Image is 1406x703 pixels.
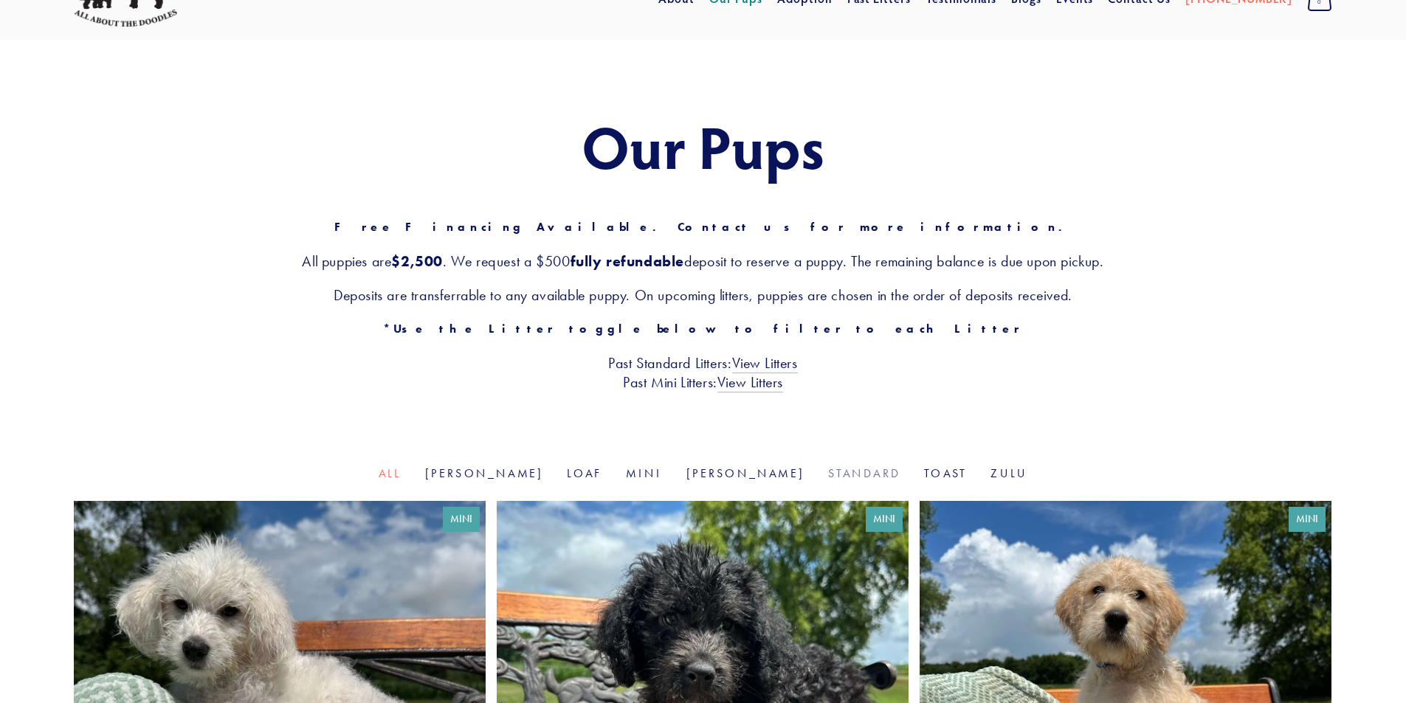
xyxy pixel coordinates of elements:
a: [PERSON_NAME] [686,466,805,480]
strong: fully refundable [571,252,685,270]
strong: Free Financing Available. Contact us for more information. [334,220,1072,234]
a: [PERSON_NAME] [425,466,544,480]
a: View Litters [717,373,783,392]
h3: Deposits are transferrable to any available puppy. On upcoming litters, puppies are chosen in the... [74,285,1332,305]
a: Zulu [990,466,1027,480]
a: Loaf [567,466,602,480]
a: Toast [924,466,967,480]
strong: $2,500 [391,252,443,270]
h3: Past Standard Litters: Past Mini Litters: [74,353,1332,392]
a: Standard [828,466,900,480]
h1: Our Pups [74,114,1332,179]
h3: All puppies are . We request a $500 deposit to reserve a puppy. The remaining balance is due upon... [74,252,1332,271]
strong: *Use the Litter toggle below to filter to each Litter [383,322,1023,336]
a: All [379,466,402,480]
a: Mini [626,466,662,480]
a: View Litters [732,354,798,373]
